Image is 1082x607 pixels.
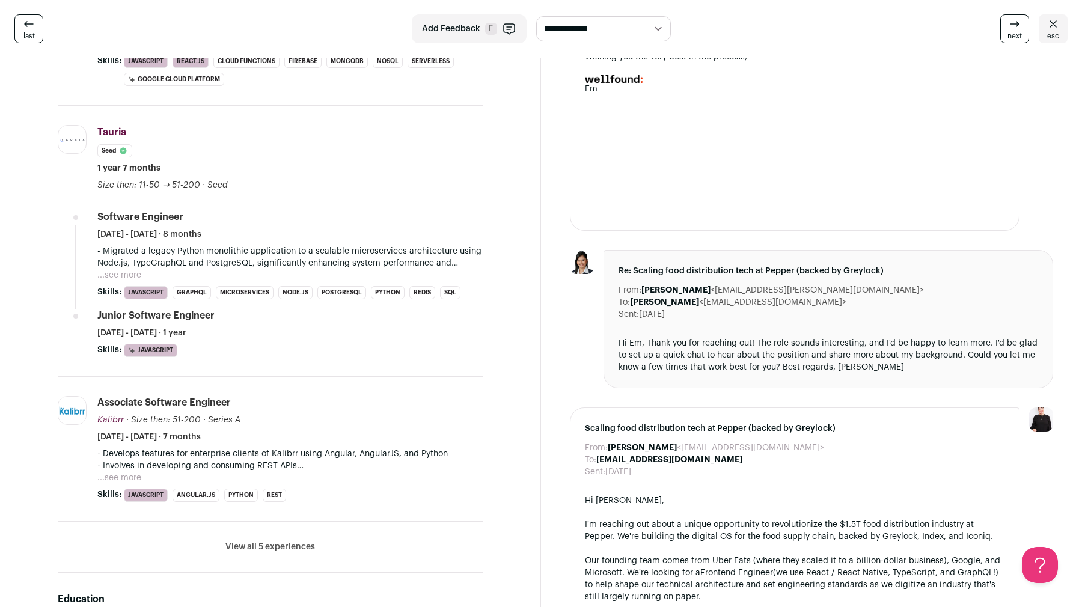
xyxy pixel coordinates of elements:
[608,442,824,454] dd: <[EMAIL_ADDRESS][DOMAIN_NAME]>
[619,284,641,296] dt: From:
[585,75,643,83] img: AD_4nXd8mXtZXxLy6BW5oWOQUNxoLssU3evVOmElcTYOe9Q6vZR7bHgrarcpre-H0wWTlvQlXrfX4cJrmfo1PaFpYlo0O_KYH...
[97,55,121,67] span: Skills:
[630,296,846,308] dd: <[EMAIL_ADDRESS][DOMAIN_NAME]>
[585,83,1004,95] div: Em
[641,286,711,294] b: [PERSON_NAME]
[124,286,168,299] li: JavaScript
[1039,14,1068,43] a: esc
[97,416,124,424] span: Kalibrr
[14,14,43,43] a: last
[97,448,483,460] p: - Develops features for enterprise clients of Kalibrr using Angular, AngularJS, and Python
[596,456,742,464] b: [EMAIL_ADDRESS][DOMAIN_NAME]
[371,286,405,299] li: Python
[1047,31,1059,41] span: esc
[585,442,608,454] dt: From:
[97,472,141,484] button: ...see more
[608,444,677,452] b: [PERSON_NAME]
[326,55,368,68] li: MongoDB
[1022,547,1058,583] iframe: Help Scout Beacon - Open
[585,555,1004,603] div: Our founding team comes from Uber Eats (where they scaled it to a billion-dollar business), Googl...
[97,431,201,443] span: [DATE] - [DATE] · 7 months
[224,489,258,502] li: Python
[641,284,924,296] dd: <[EMAIL_ADDRESS][PERSON_NAME][DOMAIN_NAME]>
[97,144,132,157] li: Seed
[570,250,594,274] img: 7f7a684b41efe2b39ea78d7dbcf1bcf9e5d155eee120d73c0a90710c1dfb472b.jpg
[58,397,86,424] img: 646a05884a6f7a5ab6a6f6e0a9a4ac0ae14bb7854b75f9c416c9dd933a6c0d67.jpg
[97,396,231,409] div: Associate Software Engineer
[1029,407,1053,432] img: 9240684-medium_jpg
[585,519,1004,543] div: I'm reaching out about a unique opportunity to revolutionize the $1.5T food distribution industry...
[585,495,1004,507] div: Hi [PERSON_NAME],
[284,55,322,68] li: Firebase
[97,210,183,224] div: Software Engineer
[585,422,1004,435] span: Scaling food distribution tech at Pepper (backed by Greylock)
[216,286,274,299] li: Microservices
[585,466,605,478] dt: Sent:
[97,228,201,240] span: [DATE] - [DATE] · 8 months
[619,265,1038,277] span: Re: Scaling food distribution tech at Pepper (backed by Greylock)
[422,23,480,35] span: Add Feedback
[700,569,773,577] a: Frontend Engineer
[124,55,168,68] li: JavaScript
[225,541,315,553] button: View all 5 experiences
[585,454,596,466] dt: To:
[278,286,313,299] li: Node.js
[173,489,219,502] li: Angular.js
[1000,14,1029,43] a: next
[58,592,483,606] h2: Education
[97,489,121,501] span: Skills:
[97,162,160,174] span: 1 year 7 months
[207,181,228,189] span: Seed
[485,23,497,35] span: F
[126,416,201,424] span: · Size then: 51-200
[208,416,240,424] span: Series A
[97,327,186,339] span: [DATE] - [DATE] · 1 year
[619,296,630,308] dt: To:
[263,489,286,502] li: REST
[97,460,483,472] p: - Involves in developing and consuming REST APIs
[97,269,141,281] button: ...see more
[317,286,366,299] li: PostgreSQL
[619,308,639,320] dt: Sent:
[412,14,527,43] button: Add Feedback F
[97,309,215,322] div: Junior Software Engineer
[630,298,699,307] b: [PERSON_NAME]
[408,55,454,68] li: Serverless
[203,179,205,191] span: ·
[97,245,483,269] p: - Migrated a legacy Python monolithic application to a scalable microservices architecture using ...
[124,344,177,357] li: JavaScript
[440,286,460,299] li: SQL
[97,127,126,137] span: Tauria
[58,135,86,145] img: 0f1df77a6ad31e55f56ce211cbdc9a7861fbe196bc09090d4422556b1c92b557.svg
[97,344,121,356] span: Skills:
[23,31,35,41] span: last
[97,286,121,298] span: Skills:
[373,55,403,68] li: NoSQL
[124,73,224,86] li: Google Cloud Platform
[605,466,631,478] dd: [DATE]
[213,55,280,68] li: Cloud Functions
[173,55,209,68] li: React.js
[1007,31,1022,41] span: next
[639,308,665,320] dd: [DATE]
[173,286,211,299] li: GraphQL
[97,181,200,189] span: Size then: 11-50 → 51-200
[619,337,1038,373] div: Hi Em, Thank you for reaching out! The role sounds interesting, and I'd be happy to learn more. I...
[203,414,206,426] span: ·
[409,286,435,299] li: Redis
[124,489,168,502] li: JavaScript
